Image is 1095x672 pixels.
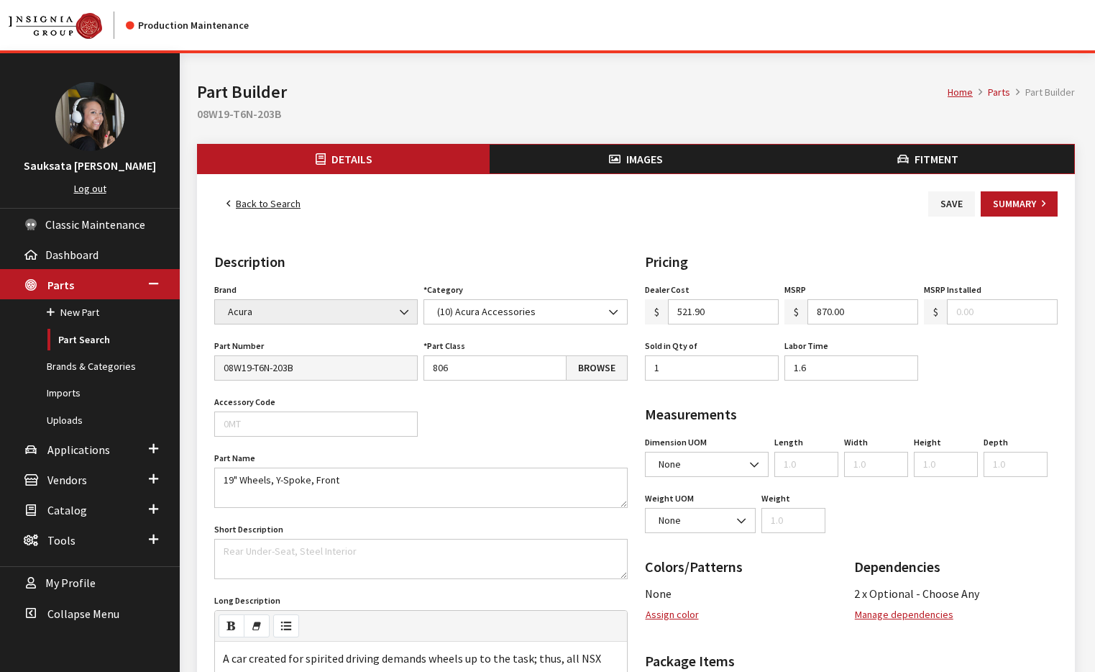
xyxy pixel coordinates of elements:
input: 1.0 [984,452,1048,477]
span: Parts [47,278,74,292]
label: Part Number [214,340,264,353]
label: MSRP Installed [924,283,981,296]
li: Parts [973,85,1010,100]
h2: Package Items [645,650,1058,672]
span: My Profile [45,576,96,591]
h2: Measurements [645,404,1058,425]
input: 1.0 [761,508,825,533]
input: 1.0 [844,452,908,477]
button: Details [198,145,490,173]
input: 1.0 [784,355,918,381]
span: $ [784,299,808,324]
span: $ [645,299,669,324]
div: Production Maintenance [126,18,249,33]
button: Remove Font Style (⌘+\) [244,614,270,637]
span: $ [924,299,948,324]
label: Length [774,436,803,449]
label: Part Name [214,452,255,465]
input: 81 [423,355,566,381]
label: Dimension UOM [645,436,707,449]
h2: Description [214,251,628,273]
label: Brand [214,283,237,296]
span: None [654,457,759,472]
li: 2 x Optional - Choose Any [854,585,1058,602]
label: Weight UOM [645,492,694,505]
label: Sold in Qty of [645,340,697,353]
button: Bold (⌘+B) [219,614,244,637]
span: Classic Maintenance [45,217,145,232]
label: Accessory Code [214,396,275,409]
input: 0MT [214,412,418,437]
button: Assign color [645,602,700,627]
input: 1 [645,355,779,381]
input: 0.00 [947,299,1058,324]
label: Width [844,436,868,449]
label: Short Description [214,523,283,536]
label: Category [423,283,463,296]
span: None [645,586,672,601]
span: Images [626,152,663,166]
span: None [645,452,769,477]
span: Acura [214,299,418,324]
label: Labor Time [784,340,828,353]
span: None [654,513,746,528]
label: Part Class [423,340,465,353]
span: Acura [224,304,408,319]
span: Catalog [47,503,87,517]
span: Dashboard [45,248,98,262]
button: Save [928,191,975,217]
a: Back to Search [214,191,313,217]
button: Manage dependencies [854,602,954,627]
h3: Sauksata [PERSON_NAME] [14,157,165,174]
label: Weight [761,492,790,505]
input: 48.55 [668,299,779,324]
img: Sauksata Ozment [55,82,124,151]
input: 1.0 [774,452,838,477]
a: Insignia Group logo [9,12,126,39]
span: Fitment [915,152,958,166]
button: Images [490,145,782,173]
button: Fitment [782,145,1074,173]
input: 999C2-WR002K [214,355,418,381]
span: (10) Acura Accessories [423,299,627,324]
label: Long Description [214,594,280,607]
h1: Part Builder [197,79,948,105]
span: Applications [47,442,110,457]
h2: Dependencies [854,556,1058,578]
label: MSRP [784,283,806,296]
span: Vendors [47,473,87,487]
label: Dealer Cost [645,283,689,296]
button: Summary [981,191,1058,217]
label: Height [914,436,941,449]
img: Catalog Maintenance [9,13,102,39]
h2: Colors/Patterns [645,556,848,578]
label: Depth [984,436,1008,449]
input: 1.0 [914,452,978,477]
h2: 08W19-T6N-203B [197,105,1075,122]
span: Collapse Menu [47,607,119,621]
span: Details [331,152,372,166]
button: Unordered list (⌘+⇧+NUM7) [273,614,299,637]
input: 65.25 [807,299,918,324]
span: (10) Acura Accessories [433,304,618,319]
span: None [645,508,756,533]
span: Tools [47,533,75,548]
li: Part Builder [1010,85,1075,100]
a: Browse [566,355,628,381]
a: Log out [74,182,106,195]
textarea: 19" Wheels, Y-Spoke, Front [214,468,628,508]
a: Home [948,86,973,99]
h2: Pricing [645,251,1058,273]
